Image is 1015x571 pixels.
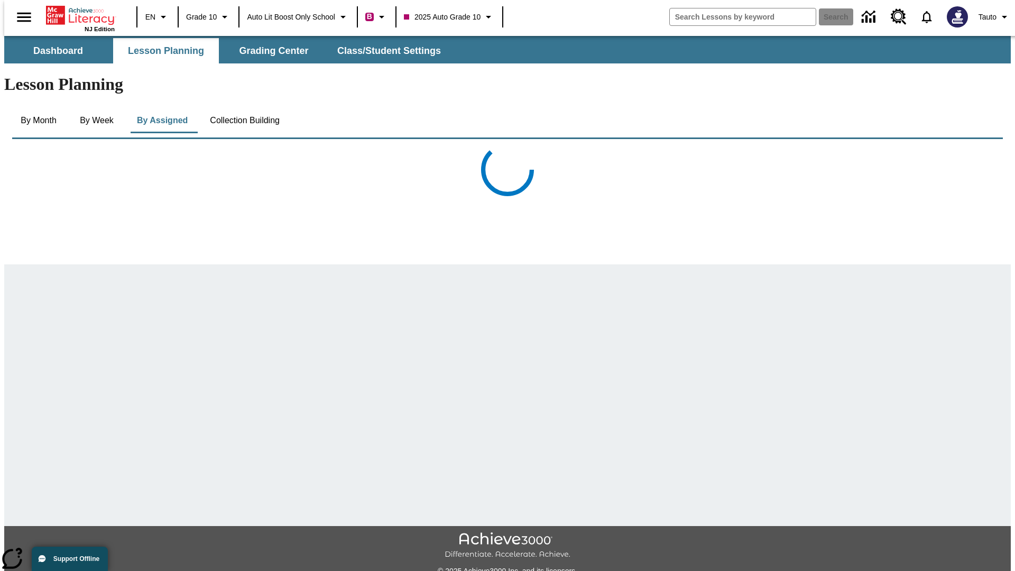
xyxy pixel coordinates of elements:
[33,45,83,57] span: Dashboard
[70,108,123,133] button: By Week
[5,38,111,63] button: Dashboard
[445,532,570,559] img: Achieve3000 Differentiate Accelerate Achieve
[913,3,940,31] a: Notifications
[85,26,115,32] span: NJ Edition
[12,108,65,133] button: By Month
[940,3,974,31] button: Select a new avatar
[247,12,335,23] span: Auto Lit Boost only School
[979,12,996,23] span: Tauto
[400,7,499,26] button: Class: 2025 Auto Grade 10, Select your class
[141,7,174,26] button: Language: EN, Select a language
[128,108,196,133] button: By Assigned
[8,2,40,33] button: Open side menu
[53,555,99,563] span: Support Offline
[670,8,816,25] input: search field
[337,45,441,57] span: Class/Student Settings
[884,3,913,31] a: Resource Center, Will open in new tab
[182,7,235,26] button: Grade: Grade 10, Select a grade
[4,38,450,63] div: SubNavbar
[46,5,115,26] a: Home
[243,7,354,26] button: School: Auto Lit Boost only School, Select your school
[113,38,219,63] button: Lesson Planning
[46,4,115,32] div: Home
[4,36,1011,63] div: SubNavbar
[367,10,372,23] span: B
[855,3,884,32] a: Data Center
[974,7,1015,26] button: Profile/Settings
[32,547,108,571] button: Support Offline
[4,75,1011,94] h1: Lesson Planning
[361,7,392,26] button: Boost Class color is violet red. Change class color
[947,6,968,27] img: Avatar
[329,38,449,63] button: Class/Student Settings
[201,108,288,133] button: Collection Building
[404,12,481,23] span: 2025 Auto Grade 10
[145,12,155,23] span: EN
[128,45,204,57] span: Lesson Planning
[221,38,327,63] button: Grading Center
[186,12,217,23] span: Grade 10
[239,45,308,57] span: Grading Center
